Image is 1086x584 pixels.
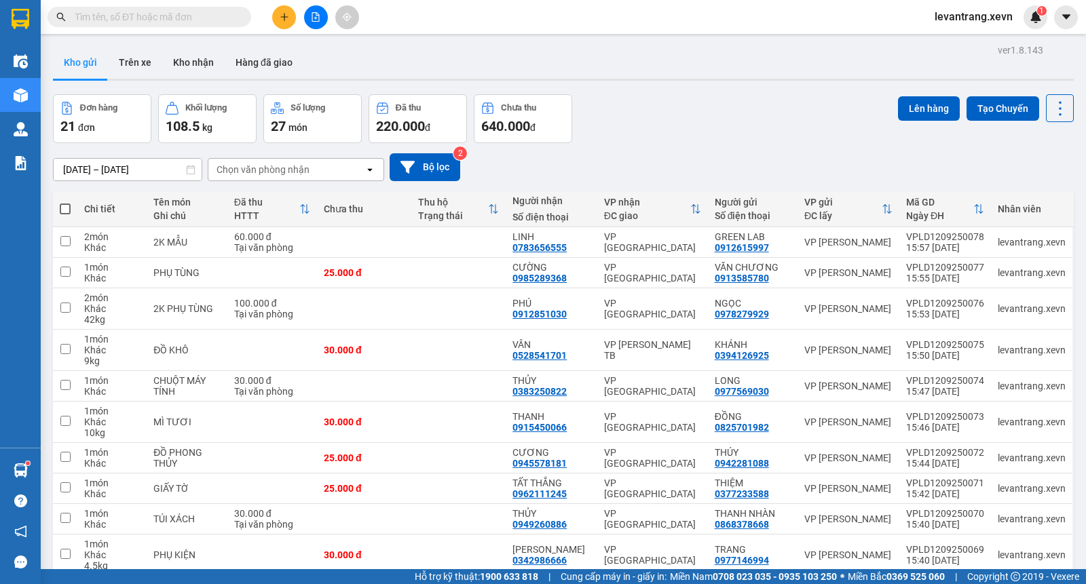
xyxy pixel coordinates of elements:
[798,191,899,227] th: Toggle SortBy
[998,345,1066,355] div: levantrang.xevn
[390,153,460,181] button: Bộ lọc
[1039,6,1044,16] span: 1
[324,452,405,463] div: 25.000 đ
[1054,5,1078,29] button: caret-down
[324,267,405,278] div: 25.000 đ
[715,231,791,242] div: GREEN LAB
[604,544,701,566] div: VP [GEOGRAPHIC_DATA]
[84,406,140,416] div: 1 món
[53,46,108,79] button: Kho gửi
[906,544,984,555] div: VPLD1209250069
[162,46,225,79] button: Kho nhận
[14,122,28,136] img: warehouse-icon
[530,122,536,133] span: đ
[804,381,893,391] div: VP [PERSON_NAME]
[234,298,310,309] div: 100.000 đ
[84,549,140,560] div: Khác
[906,519,984,530] div: 15:40 [DATE]
[376,118,425,134] span: 220.000
[227,191,317,227] th: Toggle SortBy
[898,96,960,121] button: Lên hàng
[411,191,506,227] th: Toggle SortBy
[84,303,140,314] div: Khác
[967,96,1039,121] button: Tạo Chuyến
[84,416,140,427] div: Khác
[512,231,590,242] div: LINH
[14,494,27,507] span: question-circle
[906,447,984,458] div: VPLD1209250072
[804,267,893,278] div: VP [PERSON_NAME]
[234,508,310,519] div: 30.000 đ
[158,94,257,143] button: Khối lượng108.5kg
[56,12,66,22] span: search
[396,103,421,113] div: Đã thu
[272,5,296,29] button: plus
[14,525,27,538] span: notification
[906,375,984,386] div: VPLD1209250074
[153,416,221,427] div: MÌ TƯƠI
[715,386,769,397] div: 0977569030
[512,386,567,397] div: 0383250822
[715,488,769,499] div: 0377233588
[604,231,701,253] div: VP [GEOGRAPHIC_DATA]
[84,231,140,242] div: 2 món
[715,555,769,566] div: 0977146994
[804,237,893,248] div: VP [PERSON_NAME]
[1060,11,1072,23] span: caret-down
[84,262,140,273] div: 1 món
[271,118,286,134] span: 27
[715,262,791,273] div: VĂN CHƯƠNG
[604,339,701,361] div: VP [PERSON_NAME] TB
[153,210,221,221] div: Ghi chú
[512,544,590,555] div: Linh
[291,103,325,113] div: Số lượng
[512,411,590,422] div: THANH
[512,555,567,566] div: 0342986666
[906,458,984,469] div: 15:44 [DATE]
[1030,11,1042,23] img: icon-new-feature
[998,452,1066,463] div: levantrang.xevn
[906,309,984,319] div: 15:53 [DATE]
[364,164,375,175] svg: open
[153,267,221,278] div: PHỤ TÙNG
[906,478,984,488] div: VPLD1209250071
[906,210,973,221] div: Ngày ĐH
[715,298,791,309] div: NGỌC
[14,463,28,478] img: warehouse-icon
[1011,572,1020,581] span: copyright
[14,88,28,102] img: warehouse-icon
[75,9,235,24] input: Tìm tên, số ĐT hoặc mã đơn
[955,569,957,584] span: |
[234,375,310,386] div: 30.000 đ
[561,569,667,584] span: Cung cấp máy in - giấy in:
[604,375,701,397] div: VP [GEOGRAPHIC_DATA]
[715,197,791,208] div: Người gửi
[715,519,769,530] div: 0868378668
[715,242,769,253] div: 0912615997
[804,345,893,355] div: VP [PERSON_NAME]
[715,411,791,422] div: ĐỒNG
[906,339,984,350] div: VPLD1209250075
[12,9,29,29] img: logo-vxr
[234,242,310,253] div: Tại văn phòng
[512,488,567,499] div: 0962111245
[906,411,984,422] div: VPLD1209250073
[84,508,140,519] div: 1 món
[369,94,467,143] button: Đã thu220.000đ
[998,303,1066,314] div: levantrang.xevn
[324,345,405,355] div: 30.000 đ
[804,210,882,221] div: ĐC lấy
[715,422,769,433] div: 0825701982
[14,156,28,170] img: solution-icon
[84,539,140,549] div: 1 món
[998,416,1066,427] div: levantrang.xevn
[153,513,221,524] div: TÚI XÁCH
[425,122,430,133] span: đ
[998,267,1066,278] div: levantrang.xevn
[512,212,590,222] div: Số điện thoại
[26,461,30,465] sup: 1
[512,508,590,519] div: THỦY
[512,375,590,386] div: THỦY
[715,339,791,350] div: KHÁNH
[604,447,701,469] div: VP [GEOGRAPHIC_DATA]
